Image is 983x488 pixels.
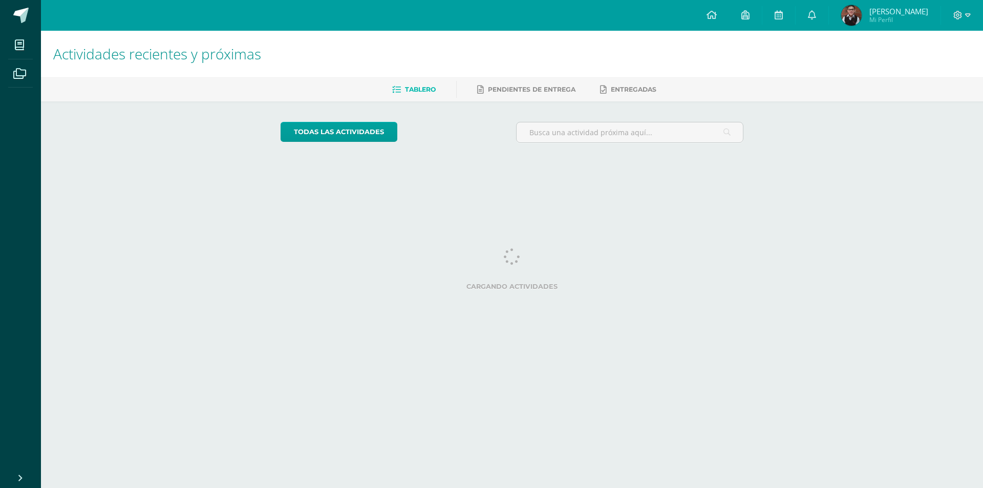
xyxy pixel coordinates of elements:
[600,81,656,98] a: Entregadas
[869,6,928,16] span: [PERSON_NAME]
[281,283,744,290] label: Cargando actividades
[611,86,656,93] span: Entregadas
[477,81,575,98] a: Pendientes de entrega
[53,44,261,63] span: Actividades recientes y próximas
[392,81,436,98] a: Tablero
[405,86,436,93] span: Tablero
[488,86,575,93] span: Pendientes de entrega
[841,5,862,26] img: 455bf766dc1d11c7e74e486f8cbc5a2b.png
[281,122,397,142] a: todas las Actividades
[517,122,743,142] input: Busca una actividad próxima aquí...
[869,15,928,24] span: Mi Perfil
